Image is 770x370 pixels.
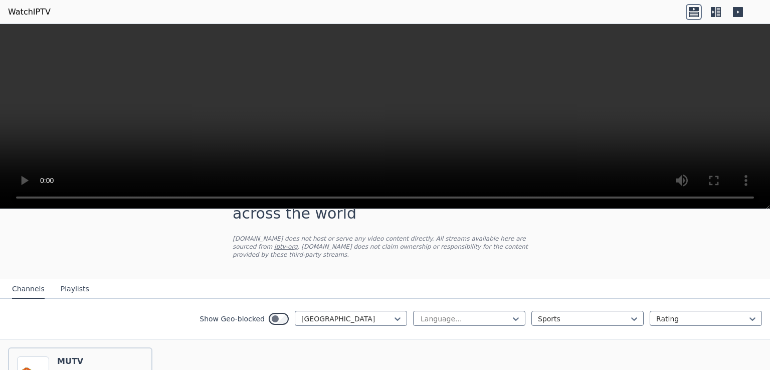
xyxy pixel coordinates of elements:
a: iptv-org [274,243,298,250]
label: Show Geo-blocked [200,314,265,324]
h6: MUTV [57,356,101,366]
button: Playlists [61,280,89,299]
a: WatchIPTV [8,6,51,18]
p: [DOMAIN_NAME] does not host or serve any video content directly. All streams available here are s... [233,235,537,259]
button: Channels [12,280,45,299]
